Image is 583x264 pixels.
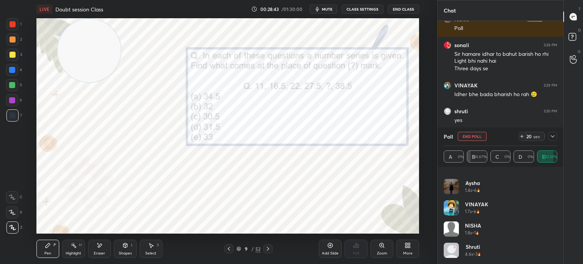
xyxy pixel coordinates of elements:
img: ad1ddc676bc54f98b4bf959bf02c73da.jpg [444,179,459,194]
h6: sonali [454,42,469,49]
p: Chat [438,0,462,21]
h4: shruti [465,243,481,251]
div: S [157,243,159,247]
div: 4 [6,64,22,76]
h4: NISHA [465,221,481,229]
div: Pen [44,251,51,255]
h4: Poll [444,133,453,141]
h5: • [473,251,475,258]
h6: shruti [454,108,468,115]
div: 1 [6,18,22,30]
h5: • [472,187,474,194]
p: D [578,27,581,33]
div: Eraser [94,251,105,255]
div: P [54,243,56,247]
div: C [6,191,22,203]
div: 3 [6,49,22,61]
img: c4799938d1bd46bd872621341cbb5258.jpg [444,41,451,49]
img: aaa48fc7e97641ab884367ba63fe22e5.jpg [444,107,451,115]
h5: 1.4s [465,187,472,194]
h5: 6 [474,187,477,194]
h5: 4.6s [465,251,473,258]
img: baf581b78f9842df8d22f21915c0352e.jpg [444,82,451,89]
div: 52 [255,245,260,252]
div: grid [444,173,557,264]
div: Shapes [119,251,132,255]
div: / [252,247,254,251]
div: yes [454,117,557,124]
h4: Doubt session Class [55,6,103,13]
div: 20 [526,133,532,139]
div: Poll [454,25,557,32]
img: default.png [444,221,459,237]
img: streak-poll-icon.44701ccd.svg [477,252,481,256]
div: 6 [6,94,22,106]
div: X [6,206,22,218]
img: aaa48fc7e97641ab884367ba63fe22e5.jpg [444,243,459,258]
div: Add Slide [322,251,339,255]
div: LIVE [36,5,52,14]
div: 5 [6,79,22,91]
h5: 1.8s [465,229,472,236]
div: 2 [6,33,22,46]
div: sec [532,133,541,139]
button: CLASS SETTINGS [342,5,383,14]
button: End Poll [458,132,487,141]
h5: • [472,208,474,215]
div: grid [438,21,563,206]
div: 9 [243,247,250,251]
span: mute [322,6,332,12]
div: H [79,243,82,247]
img: baf581b78f9842df8d22f21915c0352e.jpg [444,200,459,215]
img: streak-poll-icon.44701ccd.svg [476,231,479,235]
div: Zoom [377,251,387,255]
div: More [403,251,413,255]
div: L [131,243,133,247]
h4: Aysha [465,179,480,187]
div: Z [6,221,22,234]
h5: 1 [474,229,476,236]
div: 3:29 PM [544,83,557,88]
h5: 3 [475,251,477,258]
div: Select [145,251,156,255]
div: 7 [6,109,22,122]
div: Sir hamare idhar to bahut barish ho rhi Light bhi nahi hai [454,51,557,65]
h5: • [472,229,474,236]
div: Highlight [66,251,81,255]
img: streak-poll-icon.44701ccd.svg [477,188,480,192]
h5: 1.7s [465,208,472,215]
button: End Class [388,5,419,14]
div: 3:29 PM [544,43,557,47]
h4: VINAYAK [465,200,488,208]
button: mute [310,5,337,14]
div: 3:30 PM [544,109,557,114]
div: Idher bhe bada bharish ho rah 🥲 [454,91,557,98]
h6: VINAYAK [454,82,477,89]
h5: 6 [474,208,476,215]
div: Three days se [454,65,557,73]
img: streak-poll-icon.44701ccd.svg [476,210,480,213]
p: T [578,6,581,12]
p: G [578,49,581,54]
